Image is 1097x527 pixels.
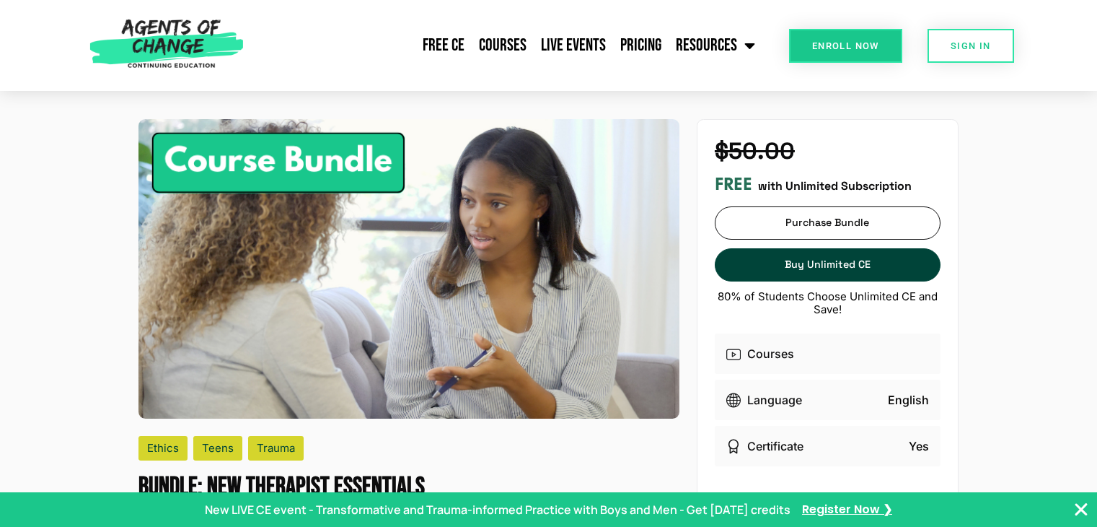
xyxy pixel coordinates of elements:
[715,290,940,316] p: 80% of Students Choose Unlimited CE and Save!
[193,436,242,461] div: Teens
[715,206,940,240] a: Purchase Bundle
[205,501,790,518] p: New LIVE CE event - Transformative and Trauma-informed Practice with Boys and Men - Get [DATE] cr...
[802,502,892,518] a: Register Now ❯
[715,248,940,282] a: Buy Unlimited CE
[715,174,752,195] h3: FREE
[138,472,679,502] h1: New Therapist Essentials - 10 Credit CE Bundle
[785,217,869,229] span: Purchase Bundle
[785,258,871,271] span: Buy Unlimited CE
[613,27,669,64] a: Pricing
[715,137,940,165] h4: $50.00
[1072,501,1090,518] button: Close Banner
[747,391,802,409] p: Language
[415,27,472,64] a: Free CE
[812,41,879,51] span: Enroll Now
[248,436,304,461] div: Trauma
[928,29,1014,63] a: SIGN IN
[138,436,188,461] div: Ethics
[789,29,902,63] a: Enroll Now
[472,27,534,64] a: Courses
[951,41,991,51] span: SIGN IN
[888,391,929,409] p: English
[138,119,679,418] img: New Therapist Essentials - 10 Credit CE Bundle
[534,27,613,64] a: Live Events
[250,27,762,64] nav: Menu
[747,437,803,455] p: Certificate
[747,345,794,362] p: Courses
[909,437,929,455] p: Yes
[715,174,940,195] div: with Unlimited Subscription
[669,27,762,64] a: Resources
